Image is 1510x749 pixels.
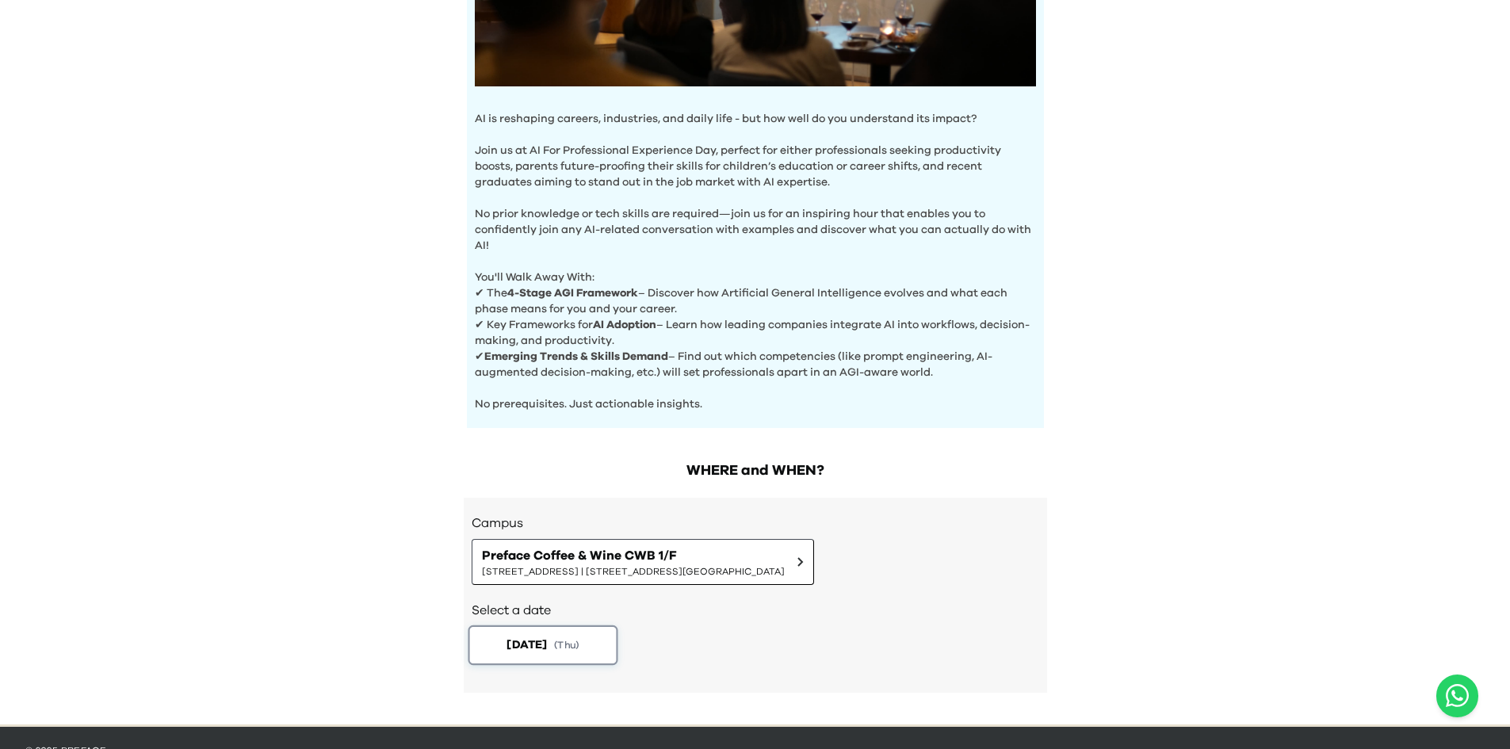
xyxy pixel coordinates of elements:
[507,288,638,299] b: 4-Stage AGI Framework
[482,565,785,578] span: [STREET_ADDRESS] | [STREET_ADDRESS][GEOGRAPHIC_DATA]
[475,285,1036,317] p: ✔ The – Discover how Artificial General Intelligence evolves and what each phase means for you an...
[484,351,668,362] b: Emerging Trends & Skills Demand
[475,254,1036,285] p: You'll Walk Away With:
[1436,674,1478,717] a: Chat with us on WhatsApp
[475,380,1036,412] p: No prerequisites. Just actionable insights.
[475,127,1036,190] p: Join us at AI For Professional Experience Day, perfect for either professionals seeking productiv...
[464,460,1047,482] h2: WHERE and WHEN?
[554,638,579,652] span: ( Thu )
[472,601,1039,620] h2: Select a date
[1436,674,1478,717] button: Open WhatsApp chat
[507,636,547,653] span: [DATE]
[475,317,1036,349] p: ✔ Key Frameworks for – Learn how leading companies integrate AI into workflows, decision-making, ...
[475,190,1036,254] p: No prior knowledge or tech skills are required—join us for an inspiring hour that enables you to ...
[593,319,656,331] b: AI Adoption
[482,546,785,565] span: Preface Coffee & Wine CWB 1/F
[472,514,1039,533] h3: Campus
[472,539,814,585] button: Preface Coffee & Wine CWB 1/F[STREET_ADDRESS] | [STREET_ADDRESS][GEOGRAPHIC_DATA]
[468,625,617,665] button: [DATE](Thu)
[475,111,1036,127] p: AI is reshaping careers, industries, and daily life - but how well do you understand its impact?
[475,349,1036,380] p: ✔ – Find out which competencies (like prompt engineering, AI-augmented decision-making, etc.) wil...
